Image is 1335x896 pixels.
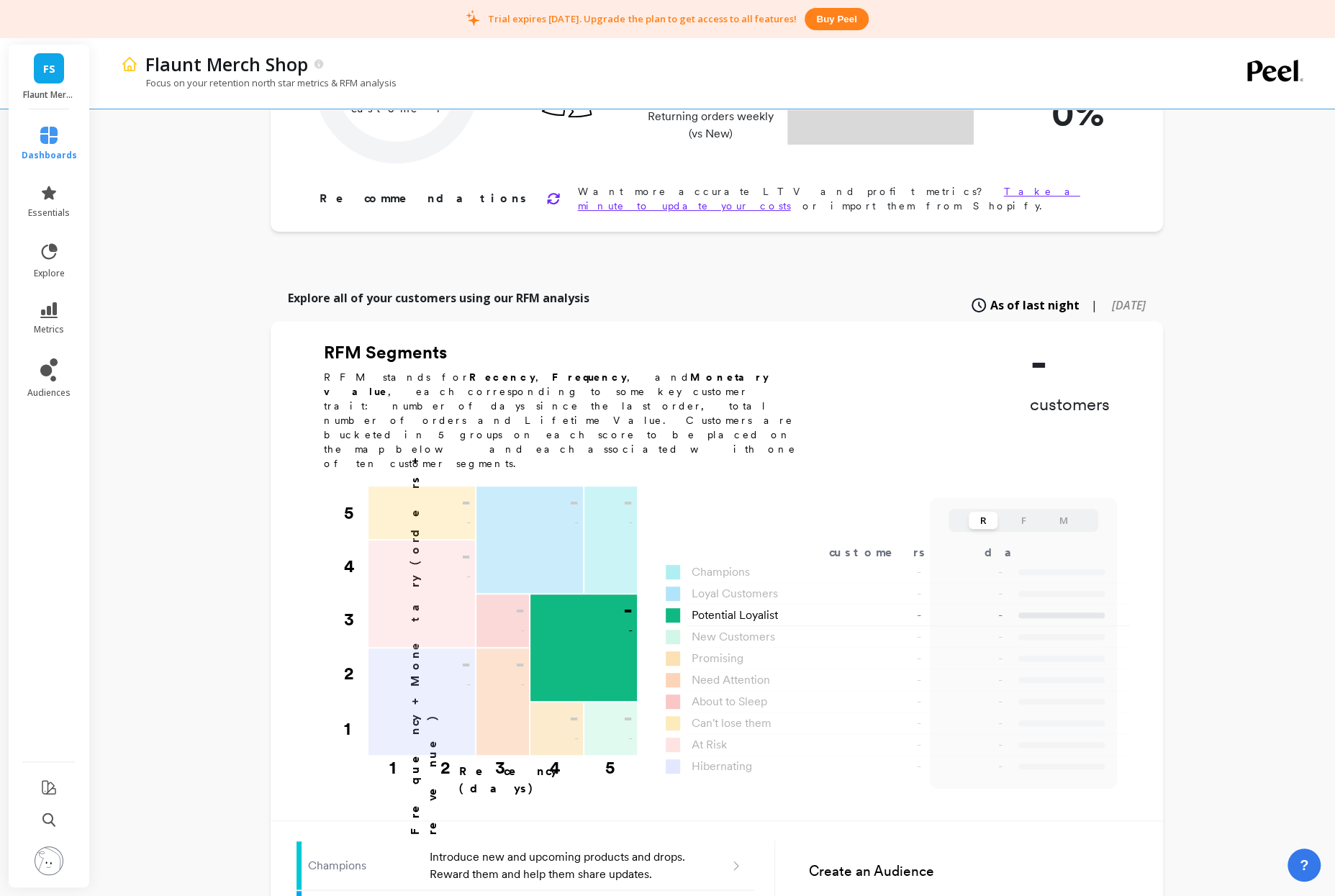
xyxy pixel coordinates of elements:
[320,190,529,207] p: Recommendations
[628,514,633,531] p: -
[466,568,471,585] p: -
[569,491,579,514] p: -
[288,289,589,307] p: Explore all of your customers using our RFM analysis
[43,60,55,77] span: FS
[344,702,367,756] div: 1
[515,653,525,676] p: -
[836,585,938,602] div: -
[121,76,397,89] p: Focus on your retention north star metrics & RFM analysis
[461,545,471,568] p: -
[836,693,938,710] div: -
[692,628,775,646] span: New Customers
[969,512,997,529] button: R
[1030,393,1110,416] p: customers
[692,585,778,602] span: Loyal Customers
[836,607,938,624] div: -
[692,736,727,754] span: At Risk
[418,756,473,771] div: 2
[528,756,583,771] div: 4
[939,715,1003,732] p: -
[574,514,579,531] p: -
[1091,297,1098,314] span: |
[692,650,743,667] span: Promising
[344,593,367,646] div: 3
[939,564,1003,581] p: -
[27,387,71,399] span: audiences
[35,846,63,875] img: profile picture
[344,647,367,700] div: 2
[623,599,633,622] p: -
[488,12,796,25] p: Trial expires [DATE]. Upgrade the plan to get access to all features!
[836,650,938,667] div: -
[1009,512,1038,529] button: F
[466,676,471,693] p: -
[578,184,1117,213] p: Want more accurate LTV and profit metrics? or import them from Shopify.
[569,707,579,730] p: -
[836,736,938,754] div: -
[583,756,637,771] div: 5
[430,849,688,883] p: Introduce new and upcoming products and drops. Reward them and help them share updates.
[22,150,77,161] span: dashboards
[28,207,70,219] span: essentials
[836,564,938,581] div: -
[574,730,579,747] p: -
[461,653,471,676] p: -
[324,370,813,471] p: RFM stands for , , and , each corresponding to some key customer trait: number of days since the ...
[1300,855,1308,875] span: ?
[145,52,308,76] p: Flaunt Merch Shop
[692,758,752,775] span: Hibernating
[939,758,1003,775] p: -
[552,371,627,383] b: Frequency
[363,756,422,771] div: 1
[939,671,1003,689] p: -
[308,857,421,874] p: Champions
[121,55,138,73] img: header icon
[1288,849,1321,882] button: ?
[829,544,946,561] div: customers
[623,707,633,730] p: -
[34,324,64,335] span: metrics
[836,715,938,732] div: -
[34,268,65,279] span: explore
[515,599,525,622] p: -
[985,544,1044,561] div: days
[939,585,1003,602] p: -
[461,491,471,514] p: -
[520,676,525,693] p: -
[692,671,770,689] span: Need Attention
[324,341,813,364] h2: RFM Segments
[692,715,771,732] span: Can't lose them
[805,8,868,30] button: Buy peel
[836,628,938,646] div: -
[344,540,367,593] div: 4
[692,607,778,624] span: Potential Loyalist
[939,650,1003,667] p: -
[459,763,636,797] p: Recency (days)
[628,622,633,639] p: -
[990,297,1080,314] span: As of last night
[344,487,367,540] div: 5
[520,622,525,639] p: -
[623,491,633,514] p: -
[466,514,471,531] p: -
[692,564,750,581] span: Champions
[23,89,76,101] p: Flaunt Merch Shop
[939,693,1003,710] p: -
[939,628,1003,646] p: -
[939,736,1003,754] p: -
[1030,341,1110,384] p: -
[836,671,938,689] div: -
[469,371,535,383] b: Recency
[939,607,1003,624] p: -
[473,756,528,771] div: 3
[643,108,778,142] p: Returning orders weekly (vs New)
[628,730,633,747] p: -
[1049,512,1078,529] button: M
[407,409,441,835] p: Frequency + Monetary (orders + revenue)
[1112,297,1146,313] span: [DATE]
[809,861,1136,882] h3: Create an Audience
[989,86,1104,140] p: 0%
[350,102,442,115] tspan: customer
[836,758,938,775] div: -
[692,693,767,710] span: About to Sleep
